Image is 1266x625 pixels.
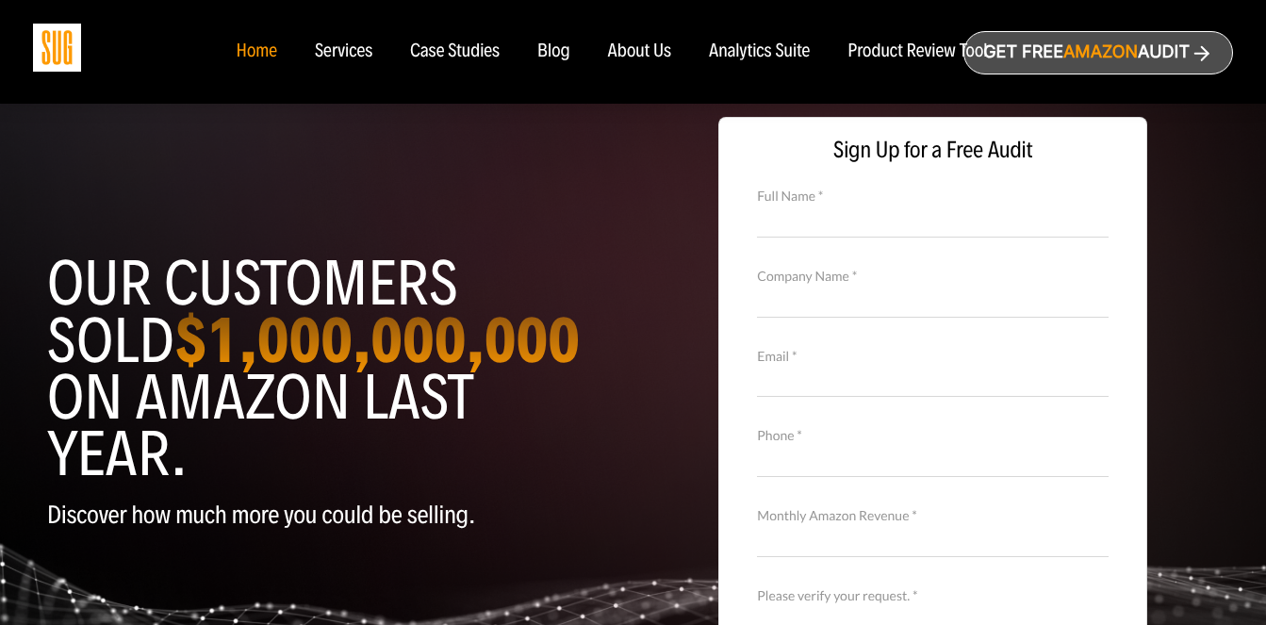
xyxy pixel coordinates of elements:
span: Sign Up for a Free Audit [738,137,1127,164]
a: Case Studies [410,41,500,62]
label: Phone * [757,425,1109,446]
label: Email * [757,346,1109,367]
input: Full Name * [757,204,1109,237]
a: Analytics Suite [709,41,810,62]
label: Full Name * [757,186,1109,206]
h1: Our customers sold on Amazon last year. [47,255,619,483]
span: Amazon [1063,42,1138,62]
a: Product Review Tool [847,41,987,62]
a: About Us [608,41,672,62]
label: Please verify your request. * [757,585,1109,606]
strong: $1,000,000,000 [174,302,580,379]
label: Monthly Amazon Revenue * [757,505,1109,526]
a: Blog [537,41,570,62]
input: Email * [757,364,1109,397]
label: Company Name * [757,266,1109,287]
p: Discover how much more you could be selling. [47,502,619,529]
a: Services [315,41,372,62]
a: Home [236,41,276,62]
input: Contact Number * [757,444,1109,477]
img: Sug [33,24,81,72]
a: Get freeAmazonAudit [963,31,1233,74]
input: Monthly Amazon Revenue * [757,524,1109,557]
input: Company Name * [757,284,1109,317]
